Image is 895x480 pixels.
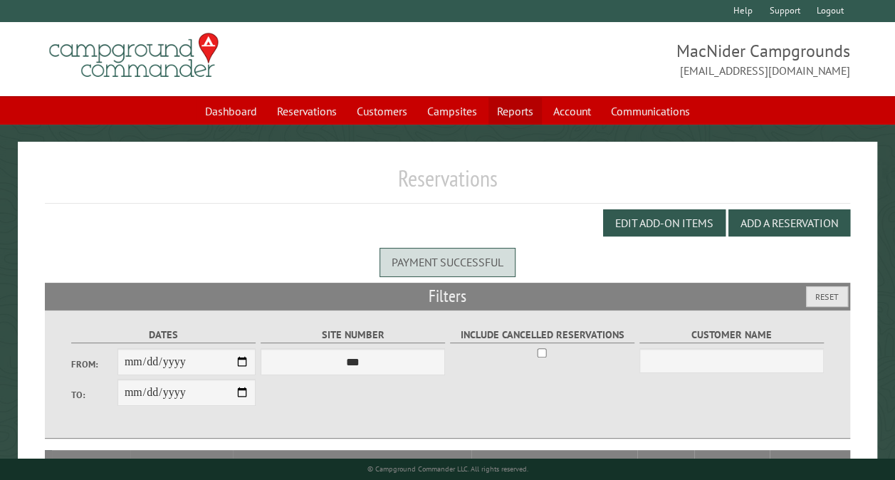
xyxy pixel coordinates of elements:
a: Account [545,98,600,125]
a: Dashboard [197,98,266,125]
span: MacNider Campgrounds [EMAIL_ADDRESS][DOMAIN_NAME] [448,39,851,79]
button: Add a Reservation [728,209,850,236]
th: Dates [130,450,233,476]
a: Reports [488,98,542,125]
h1: Reservations [45,165,850,204]
label: To: [71,388,117,402]
label: Customer Name [639,327,824,343]
th: Edit [770,450,851,476]
small: © Campground Commander LLC. All rights reserved. [367,464,528,474]
label: Include Cancelled Reservations [450,327,634,343]
th: Customer [471,450,637,476]
button: Edit Add-on Items [603,209,726,236]
button: Reset [806,286,848,307]
a: Reservations [268,98,345,125]
label: From: [71,358,117,371]
th: Total [637,450,694,476]
label: Dates [71,327,256,343]
th: Due [694,450,770,476]
label: Site Number [261,327,445,343]
a: Communications [602,98,698,125]
th: Camper Details [233,450,472,476]
th: Site [52,450,130,476]
a: Campsites [419,98,486,125]
div: Payment successful [380,248,515,276]
img: Campground Commander [45,28,223,83]
h2: Filters [45,283,850,310]
a: Customers [348,98,416,125]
